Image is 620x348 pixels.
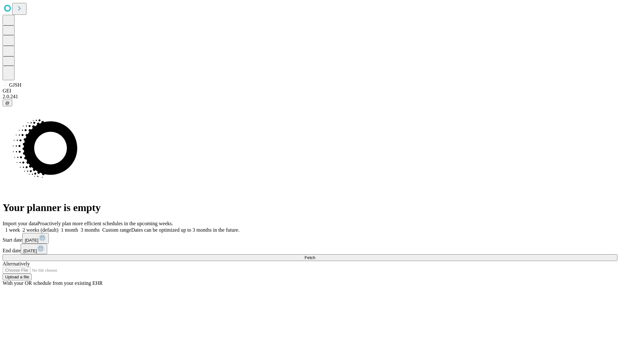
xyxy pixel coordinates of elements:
span: Proactively plan more efficient schedules in the upcoming weeks. [37,221,173,226]
span: 1 month [61,227,78,233]
span: Custom range [102,227,131,233]
button: [DATE] [21,244,47,254]
span: 1 week [5,227,20,233]
span: GJSH [9,82,21,88]
span: @ [5,101,10,105]
span: With your OR schedule from your existing EHR [3,280,103,286]
span: [DATE] [23,248,37,253]
button: Upload a file [3,274,32,280]
span: 2 weeks (default) [23,227,58,233]
div: End date [3,244,617,254]
button: [DATE] [22,233,49,244]
div: Start date [3,233,617,244]
h1: Your planner is empty [3,202,617,214]
span: 3 months [81,227,100,233]
span: Fetch [305,255,315,260]
span: Dates can be optimized up to 3 months in the future. [131,227,239,233]
div: 2.0.241 [3,94,617,100]
span: Import your data [3,221,37,226]
button: @ [3,100,12,106]
button: Fetch [3,254,617,261]
div: GEI [3,88,617,94]
span: [DATE] [25,238,38,243]
span: Alternatively [3,261,30,266]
